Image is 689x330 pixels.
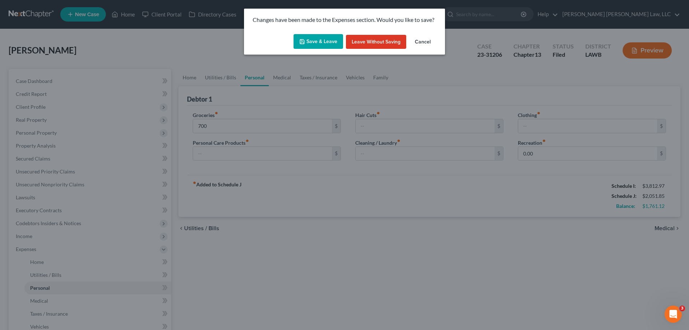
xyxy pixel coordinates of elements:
[253,16,436,24] p: Changes have been made to the Expenses section. Would you like to save?
[409,35,436,49] button: Cancel
[665,306,682,323] iframe: Intercom live chat
[346,35,406,49] button: Leave without Saving
[679,306,685,311] span: 3
[294,34,343,49] button: Save & Leave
